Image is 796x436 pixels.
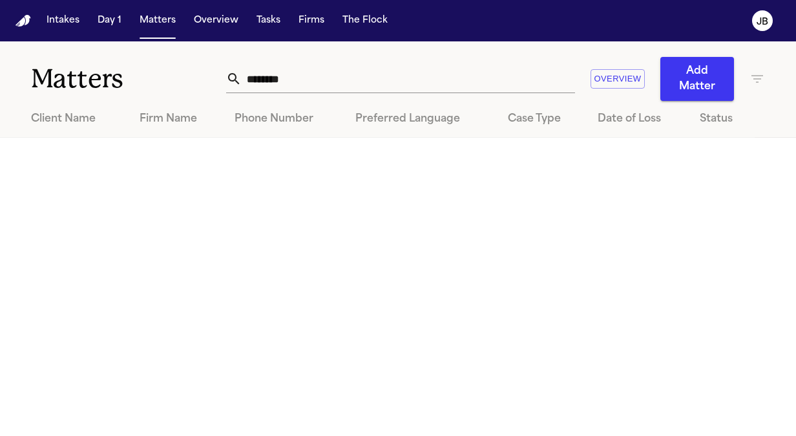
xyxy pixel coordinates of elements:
div: Firm Name [140,111,214,127]
div: Status [700,111,744,127]
a: Home [16,15,31,27]
button: Overview [189,9,244,32]
button: Intakes [41,9,85,32]
h1: Matters [31,63,226,95]
div: Date of Loss [598,111,679,127]
button: Overview [591,69,645,89]
text: JB [757,17,768,27]
button: Firms [293,9,330,32]
img: Finch Logo [16,15,31,27]
button: Tasks [251,9,286,32]
button: Day 1 [92,9,127,32]
div: Case Type [508,111,577,127]
div: Preferred Language [355,111,487,127]
div: Client Name [31,111,119,127]
button: Matters [134,9,181,32]
div: Phone Number [235,111,335,127]
button: Add Matter [660,57,734,101]
button: The Flock [337,9,393,32]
